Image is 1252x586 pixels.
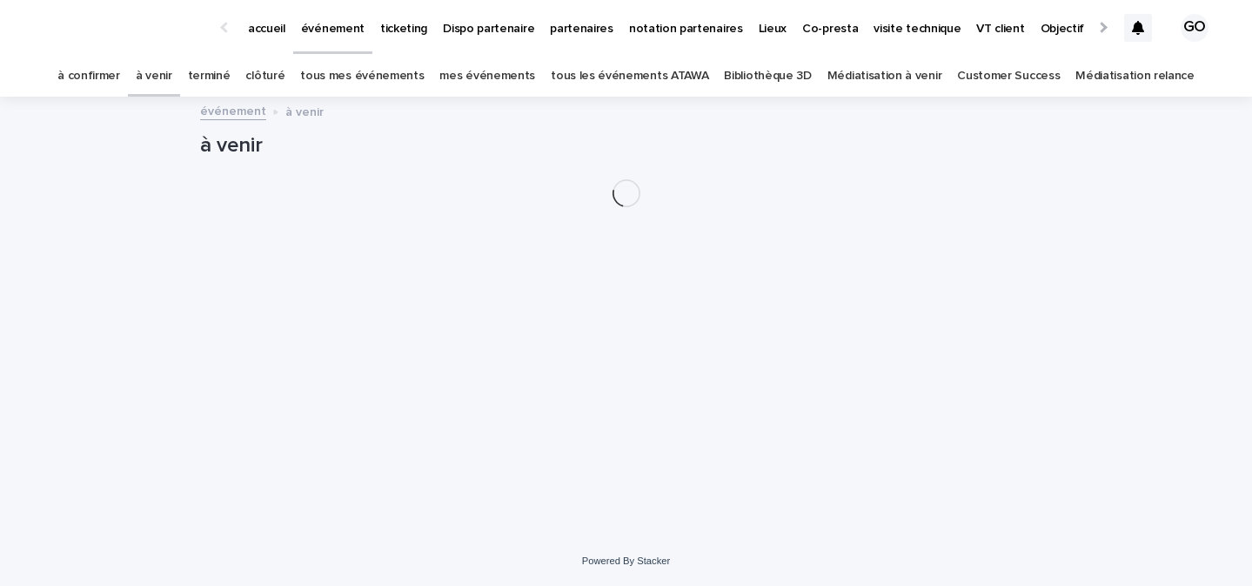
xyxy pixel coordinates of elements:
img: Ls34BcGeRexTGTNfXpUC [35,10,204,45]
a: tous les événements ATAWA [551,56,708,97]
h1: à venir [200,133,1053,158]
a: Médiatisation à venir [827,56,942,97]
a: à venir [136,56,172,97]
div: GO [1181,14,1208,42]
a: événement [200,100,266,120]
a: tous mes événements [300,56,424,97]
a: Bibliothèque 3D [724,56,811,97]
a: Powered By Stacker [582,556,670,566]
a: Customer Success [957,56,1060,97]
a: clôturé [245,56,285,97]
a: terminé [188,56,231,97]
p: à venir [285,101,324,120]
a: Médiatisation relance [1075,56,1195,97]
a: à confirmer [57,56,120,97]
a: mes événements [439,56,535,97]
